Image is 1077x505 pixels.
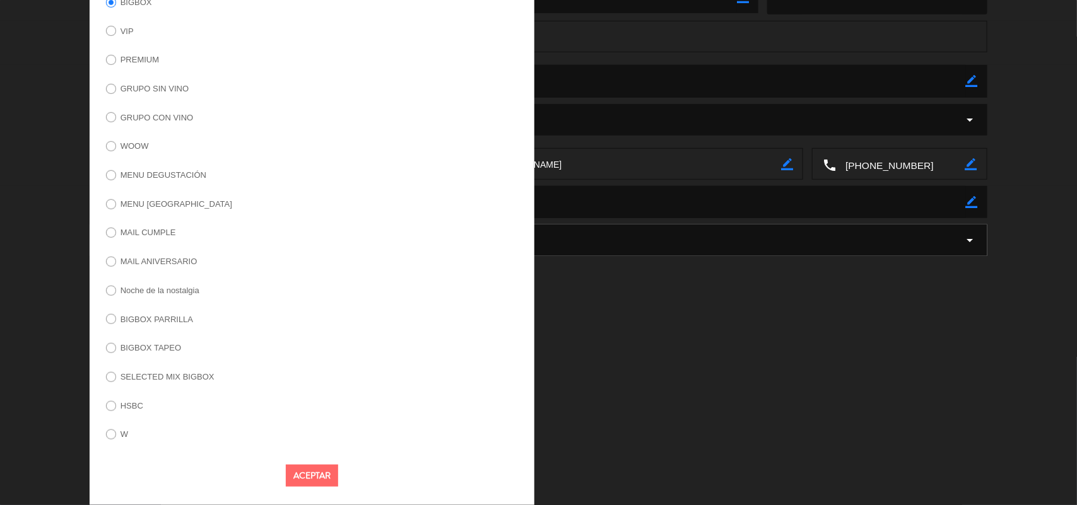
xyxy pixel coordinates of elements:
[822,158,836,171] i: local_phone
[966,196,978,208] i: border_color
[121,200,232,208] label: MENU [GEOGRAPHIC_DATA]
[966,75,978,87] i: border_color
[965,158,977,170] i: border_color
[121,286,199,294] label: Noche de la nostalgia
[121,228,176,236] label: MAIL CUMPLE
[286,465,338,487] button: Aceptar
[121,344,181,352] label: BIGBOX TAPEO
[963,112,978,127] i: arrow_drop_down
[121,257,197,265] label: MAIL ANIVERSARIO
[963,233,978,248] span: arrow_drop_down
[121,171,206,179] label: MENU DEGUSTACIÓN
[121,402,143,410] label: HSBC
[121,55,159,64] label: PREMIUM
[781,158,793,170] i: border_color
[121,430,128,438] label: W
[121,84,189,93] label: GRUPO SIN VINO
[121,142,149,150] label: WOOW
[121,113,194,122] label: GRUPO CON VINO
[121,373,215,381] label: SELECTED MIX BIGBOX
[121,27,134,35] label: VIP
[121,315,193,323] label: BIGBOX PARRILLA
